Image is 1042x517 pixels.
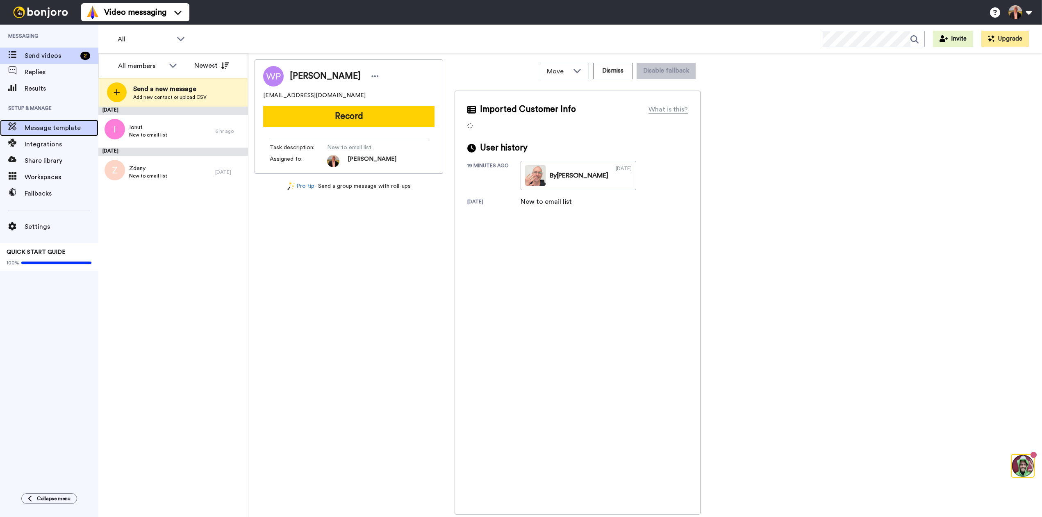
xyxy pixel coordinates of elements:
[637,63,696,79] button: Disable fallback
[648,105,688,114] div: What is this?
[25,222,98,232] span: Settings
[104,7,166,18] span: Video messaging
[105,160,125,180] img: z.png
[521,197,572,207] div: New to email list
[7,249,66,255] span: QUICK START GUIDE
[287,182,314,191] a: Pro tip
[129,173,167,179] span: New to email list
[25,189,98,198] span: Fallbacks
[270,155,327,167] span: Assigned to:
[263,106,435,127] button: Record
[1,2,23,24] img: 3183ab3e-59ed-45f6-af1c-10226f767056-1659068401.jpg
[263,91,366,100] span: [EMAIL_ADDRESS][DOMAIN_NAME]
[129,132,167,138] span: New to email list
[981,31,1029,47] button: Upgrade
[467,162,521,190] div: 19 minutes ago
[31,48,73,54] div: Domain Overview
[550,171,608,180] div: By [PERSON_NAME]
[13,13,20,20] img: logo_orange.svg
[290,70,361,82] span: [PERSON_NAME]
[91,48,138,54] div: Keywords by Traffic
[616,165,632,186] div: [DATE]
[25,67,98,77] span: Replies
[7,260,19,266] span: 100%
[933,31,973,47] button: Invite
[547,66,569,76] span: Move
[25,84,98,93] span: Results
[25,139,98,149] span: Integrations
[25,156,98,166] span: Share library
[270,143,327,152] span: Task description :
[129,123,167,132] span: Ionut
[215,128,244,134] div: 6 hr ago
[118,34,173,44] span: All
[37,495,71,502] span: Collapse menu
[133,84,207,94] span: Send a new message
[86,6,99,19] img: vm-color.svg
[327,143,405,152] span: New to email list
[215,169,244,175] div: [DATE]
[327,155,339,167] img: 081dea35-c022-4572-865e-fa2403b09dc8-1755606578.jpg
[480,103,576,116] span: Imported Customer Info
[98,107,248,115] div: [DATE]
[525,165,546,186] img: 00d3adbe-cc0d-4d01-b67e-6d7d4b58a21a-thumb.jpg
[593,63,632,79] button: Dismiss
[467,198,521,207] div: [DATE]
[80,52,90,60] div: 2
[22,48,29,54] img: tab_domain_overview_orange.svg
[105,119,125,139] img: i.png
[25,172,98,182] span: Workspaces
[82,48,88,54] img: tab_keywords_by_traffic_grey.svg
[23,13,40,20] div: v 4.0.25
[348,155,396,167] span: [PERSON_NAME]
[118,61,165,71] div: All members
[13,21,20,28] img: website_grey.svg
[21,493,77,504] button: Collapse menu
[188,57,235,74] button: Newest
[25,51,77,61] span: Send videos
[255,182,443,191] div: - Send a group message with roll-ups
[287,182,295,191] img: magic-wand.svg
[133,94,207,100] span: Add new contact or upload CSV
[98,148,248,156] div: [DATE]
[25,123,98,133] span: Message template
[521,161,636,190] a: By[PERSON_NAME][DATE]
[129,164,167,173] span: Zdeny
[263,66,284,87] img: Image of William Parry
[21,21,90,28] div: Domain: [DOMAIN_NAME]
[480,142,528,154] span: User history
[10,7,71,18] img: bj-logo-header-white.svg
